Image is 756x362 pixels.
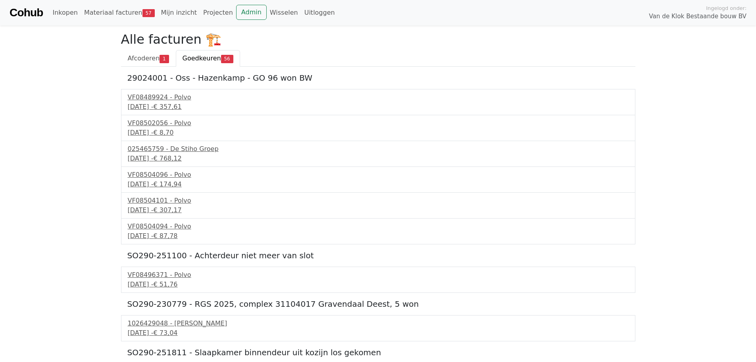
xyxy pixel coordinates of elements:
h2: Alle facturen 🏗️ [121,32,635,47]
span: € 8,70 [153,129,173,136]
span: Ingelogd onder: [706,4,746,12]
span: 1 [160,55,169,63]
h5: SO290-230779 - RGS 2025, complex 31104017 Gravendaal Deest, 5 won [127,299,629,309]
div: [DATE] - [128,231,629,241]
span: € 174,94 [153,180,181,188]
a: Afcoderen1 [121,50,176,67]
h5: 29024001 - Oss - Hazenkamp - GO 96 won BW [127,73,629,83]
a: 1026429048 - [PERSON_NAME][DATE] -€ 73,04 [128,319,629,338]
a: VF08504094 - Polvo[DATE] -€ 87,78 [128,222,629,241]
a: Materiaal facturen57 [81,5,158,21]
span: 56 [221,55,233,63]
a: Admin [236,5,267,20]
h5: SO290-251811 - Slaapkamer binnendeur uit kozijn los gekomen [127,348,629,357]
a: VF08504101 - Polvo[DATE] -€ 307,17 [128,196,629,215]
div: 1026429048 - [PERSON_NAME] [128,319,629,328]
div: [DATE] - [128,205,629,215]
a: Inkopen [49,5,81,21]
div: 025465759 - De Stiho Groep [128,144,629,154]
span: Afcoderen [128,54,160,62]
a: VF08489924 - Polvo[DATE] -€ 357,61 [128,93,629,112]
a: Goedkeuren56 [176,50,240,67]
div: VF08496371 - Polvo [128,270,629,280]
h5: SO290-251100 - Achterdeur niet meer van slot [127,251,629,260]
div: [DATE] - [128,154,629,163]
span: 57 [142,9,155,17]
a: Wisselen [267,5,301,21]
a: VF08502056 - Polvo[DATE] -€ 8,70 [128,118,629,137]
div: VF08504094 - Polvo [128,222,629,231]
span: € 73,04 [153,329,177,337]
div: [DATE] - [128,328,629,338]
span: € 87,78 [153,232,177,240]
span: € 307,17 [153,206,181,214]
a: VF08504096 - Polvo[DATE] -€ 174,94 [128,170,629,189]
a: Projecten [200,5,236,21]
div: VF08489924 - Polvo [128,93,629,102]
div: [DATE] - [128,102,629,112]
a: 025465759 - De Stiho Groep[DATE] -€ 768,12 [128,144,629,163]
a: Cohub [10,3,43,22]
a: Mijn inzicht [158,5,200,21]
span: Van de Klok Bestaande bouw BV [649,12,746,21]
span: € 51,76 [153,281,177,288]
div: [DATE] - [128,280,629,289]
span: € 768,12 [153,155,181,162]
span: Goedkeuren [183,54,221,62]
div: VF08502056 - Polvo [128,118,629,128]
a: VF08496371 - Polvo[DATE] -€ 51,76 [128,270,629,289]
span: € 357,61 [153,103,181,110]
div: VF08504096 - Polvo [128,170,629,180]
div: VF08504101 - Polvo [128,196,629,205]
div: [DATE] - [128,180,629,189]
div: [DATE] - [128,128,629,137]
a: Uitloggen [301,5,338,21]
